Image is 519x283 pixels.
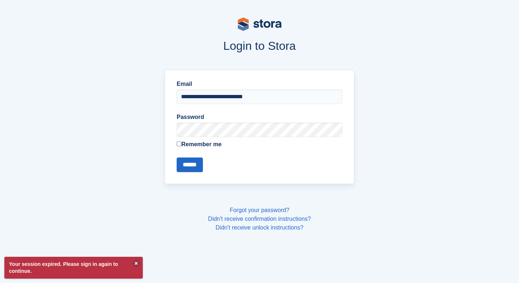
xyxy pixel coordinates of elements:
[216,224,303,231] a: Didn't receive unlock instructions?
[177,113,342,121] label: Password
[177,80,342,88] label: Email
[208,216,311,222] a: Didn't receive confirmation instructions?
[4,257,143,279] p: Your session expired. Please sign in again to continue.
[26,39,494,52] h1: Login to Stora
[230,207,290,213] a: Forgot your password?
[177,141,181,146] input: Remember me
[238,17,282,31] img: stora-logo-53a41332b3708ae10de48c4981b4e9114cc0af31d8433b30ea865607fb682f29.svg
[177,140,342,149] label: Remember me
